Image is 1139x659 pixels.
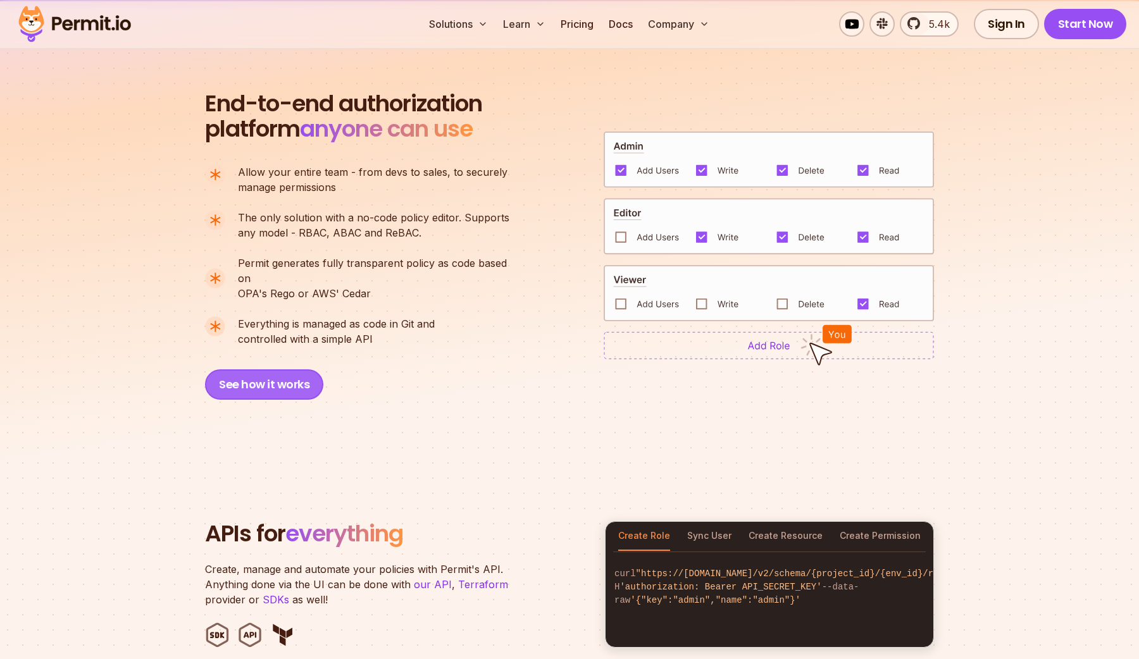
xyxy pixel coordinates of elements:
p: manage permissions [238,164,507,195]
button: Create Permission [840,522,921,551]
button: See how it works [205,369,323,400]
span: End-to-end authorization [205,91,482,116]
p: OPA's Rego or AWS' Cedar [238,256,520,301]
p: Create, manage and automate your policies with Permit's API. Anything done via the UI can be done... [205,562,521,607]
p: controlled with a simple API [238,316,435,347]
img: Permit logo [13,3,137,46]
a: Terraform [458,578,508,591]
a: Pricing [556,11,599,37]
a: SDKs [263,593,289,606]
span: everything [285,517,403,550]
a: Docs [604,11,638,37]
button: Create Resource [749,522,823,551]
a: Sign In [974,9,1039,39]
button: Solutions [424,11,493,37]
span: The only solution with a no-code policy editor. Supports [238,210,509,225]
button: Sync User [687,522,731,551]
button: Create Role [618,522,670,551]
a: 5.4k [900,11,959,37]
button: Learn [498,11,551,37]
p: any model - RBAC, ABAC and ReBAC. [238,210,509,240]
span: '{"key":"admin","name":"admin"}' [630,595,800,605]
code: curl -H --data-raw [606,557,933,617]
span: Allow your entire team - from devs to sales, to securely [238,164,507,180]
span: 5.4k [921,16,950,32]
button: Company [643,11,714,37]
span: 'authorization: Bearer API_SECRET_KEY' [619,582,821,592]
a: Start Now [1044,9,1127,39]
a: our API [414,578,452,591]
h2: platform [205,91,482,142]
h2: APIs for [205,521,590,546]
span: Permit generates fully transparent policy as code based on [238,256,520,286]
span: Everything is managed as code in Git and [238,316,435,331]
span: "https://[DOMAIN_NAME]/v2/schema/{project_id}/{env_id}/roles" [636,569,960,579]
span: anyone can use [300,113,473,145]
